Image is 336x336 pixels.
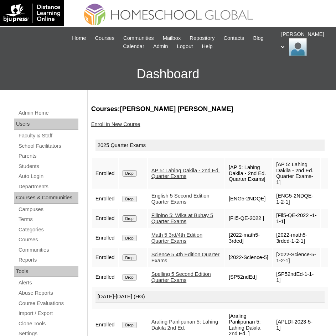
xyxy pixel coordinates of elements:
[123,215,136,222] input: Drop
[95,140,325,152] div: 2025 Quarter Exams
[14,119,78,130] div: Users
[249,34,267,42] a: Blog
[4,58,332,90] h3: Dashboard
[18,225,78,234] a: Categories
[18,162,78,171] a: Students
[18,235,78,244] a: Courses
[91,121,140,127] a: Enroll in New Course
[177,42,193,51] span: Logout
[91,34,118,42] a: Courses
[174,42,197,51] a: Logout
[4,4,60,23] img: logo-white.png
[18,152,78,161] a: Parents
[202,42,212,51] span: Help
[289,38,307,56] img: Ariane Ebuen
[273,268,320,287] td: [SP52ndEd-1-1-1]
[225,229,272,247] td: [2022-math5-3rded]
[92,209,118,228] td: Enrolled
[91,104,329,114] h3: Courses:[PERSON_NAME] [PERSON_NAME]
[92,229,118,247] td: Enrolled
[123,254,136,261] input: Drop
[150,42,172,51] a: Admin
[18,278,78,287] a: Alerts
[163,34,181,42] span: Mailbox
[198,42,216,51] a: Help
[92,248,118,267] td: Enrolled
[225,158,272,189] td: [AP 5: Lahing Dakila - 2nd Ed. Quarter Exams]
[220,34,248,42] a: Contacts
[92,158,118,189] td: Enrolled
[123,34,154,42] span: Communities
[68,34,89,42] a: Home
[225,209,272,228] td: [Fil5-QE-2022 ]
[151,193,210,205] a: English 5 Second Edition Quarter Exams
[123,235,136,241] input: Drop
[95,34,114,42] span: Courses
[14,266,78,277] div: Tools
[18,256,78,264] a: Reports
[123,196,136,202] input: Drop
[18,142,78,151] a: School Facilitators
[18,246,78,254] a: Communities
[92,268,118,287] td: Enrolled
[281,31,329,56] div: [PERSON_NAME]
[18,172,78,181] a: Auto Login
[18,309,78,318] a: Import / Export
[123,170,136,177] input: Drop
[153,42,168,51] span: Admin
[253,34,263,42] span: Blog
[123,274,136,280] input: Drop
[151,252,219,263] a: Science 5 4th Edition Quarter Exams
[123,42,144,51] span: Calendar
[151,212,213,224] a: Filipino 5: Wika at Buhay 5 Quarter Exams
[151,168,220,179] a: AP 5: Lahing Dakila - 2nd Ed. Quarter Exams
[190,34,214,42] span: Repository
[18,289,78,298] a: Abuse Reports
[151,271,211,283] a: Spelling 5 Second Edition Quarter Exams
[95,291,325,303] div: [DATE]-[DATE] (HG)
[225,248,272,267] td: [2022-Science-5]
[273,248,320,267] td: [2022-Science-5-1-2-1]
[18,215,78,224] a: Terms
[225,268,272,287] td: [SP52ndEd]
[123,322,136,328] input: Drop
[225,189,272,208] td: [ENG5-2NDQE]
[18,182,78,191] a: Departments
[119,42,148,51] a: Calendar
[14,192,78,204] div: Courses & Communities
[273,158,320,189] td: [AP 5: Lahing Dakila - 2nd Ed. Quarter Exams-1]
[18,319,78,328] a: Clone Tools
[273,189,320,208] td: [ENG5-2NDQE-1-2-1]
[18,109,78,117] a: Admin Home
[18,299,78,308] a: Course Evaluations
[18,131,78,140] a: Faculty & Staff
[72,34,86,42] span: Home
[120,34,157,42] a: Communities
[18,205,78,214] a: Campuses
[273,229,320,247] td: [2022-math5-3rded-1-2-1]
[159,34,185,42] a: Mailbox
[223,34,244,42] span: Contacts
[186,34,218,42] a: Repository
[151,319,218,331] a: Araling Panlipunan 5: Lahing Dakila 2nd Ed.
[92,189,118,208] td: Enrolled
[273,209,320,228] td: [Fil5-QE-2022 -1-1-1]
[151,232,202,244] a: Math 5 3rd/4th Edition Quarter Exams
